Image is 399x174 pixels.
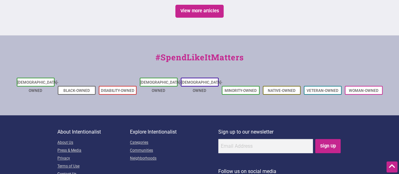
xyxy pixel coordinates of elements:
a: About Us [57,139,130,147]
input: Sign Up [315,139,341,153]
a: Press & Media [57,147,130,155]
input: Email Address [218,139,313,153]
a: [DEMOGRAPHIC_DATA]-Owned [140,80,181,93]
a: [DEMOGRAPHIC_DATA]-Owned [181,80,222,93]
a: Terms of Use [57,163,130,171]
a: Minority-Owned [225,88,257,93]
a: Categories [130,139,218,147]
a: Privacy [57,155,130,163]
p: Explore Intentionalist [130,128,218,136]
a: [DEMOGRAPHIC_DATA]-Owned [17,80,58,93]
a: Native-Owned [268,88,296,93]
p: About Intentionalist [57,128,130,136]
a: View more articles [175,5,224,18]
a: Woman-Owned [349,88,378,93]
a: Disability-Owned [101,88,134,93]
a: Neighborhoods [130,155,218,163]
div: Scroll Back to Top [386,161,397,172]
a: Veteran-Owned [307,88,338,93]
a: Black-Owned [63,88,90,93]
a: Communities [130,147,218,155]
p: Sign up to our newsletter [218,128,342,136]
